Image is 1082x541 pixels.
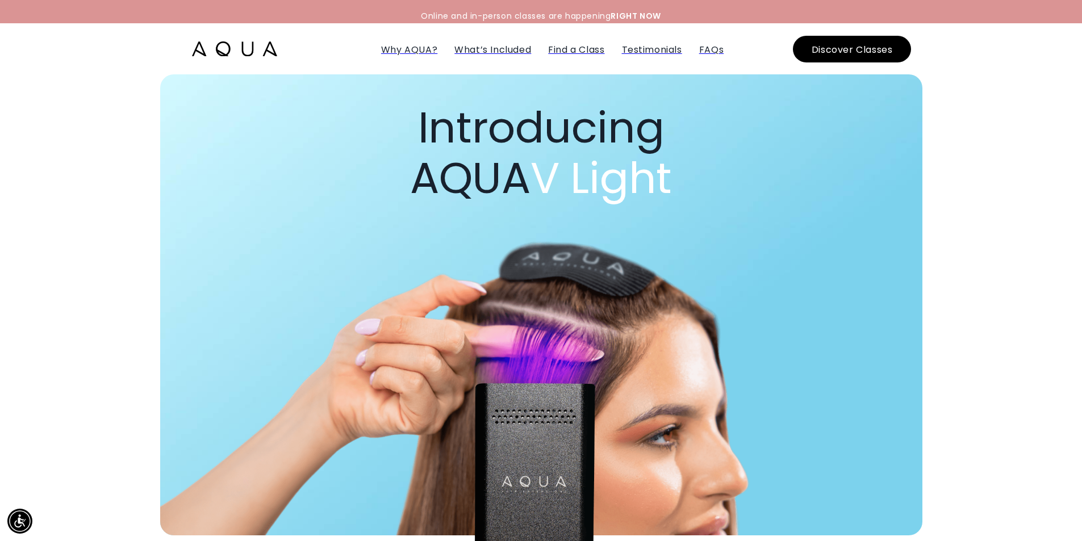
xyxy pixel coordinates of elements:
span: V Light [530,148,672,208]
a: Find a Class [548,43,604,56]
a: Why AQUA? [381,43,437,56]
span: Online and in-person classes are happening [421,10,661,22]
a: Testimonials [622,43,682,56]
span: AQUA [410,148,672,208]
a: FAQs [699,43,724,56]
span: Introducing [418,97,665,158]
a: What’s Included [454,43,531,56]
div: Accessibility Menu [7,509,32,534]
button: Discover Classes [793,36,912,62]
strong: RIGHT NOW [611,10,661,22]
